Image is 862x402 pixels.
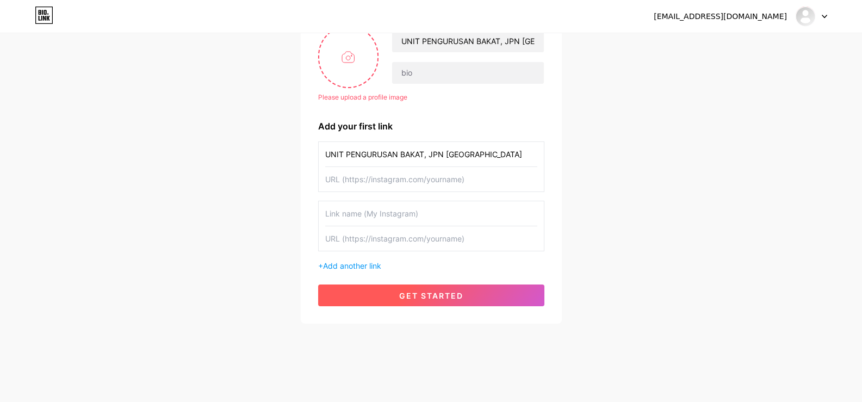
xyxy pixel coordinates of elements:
[318,285,544,306] button: get started
[795,6,816,27] img: JPN KEDAH - UNIT PENGURUSAN BAKAT (JPN-KEDAH)
[325,167,537,191] input: URL (https://instagram.com/yourname)
[318,92,544,102] div: Please upload a profile image
[318,120,544,133] div: Add your first link
[392,62,543,84] input: bio
[325,201,537,226] input: Link name (My Instagram)
[654,11,787,22] div: [EMAIL_ADDRESS][DOMAIN_NAME]
[323,261,381,270] span: Add another link
[392,30,543,52] input: Your name
[399,291,463,300] span: get started
[325,226,537,251] input: URL (https://instagram.com/yourname)
[325,142,537,166] input: Link name (My Instagram)
[318,260,544,271] div: +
